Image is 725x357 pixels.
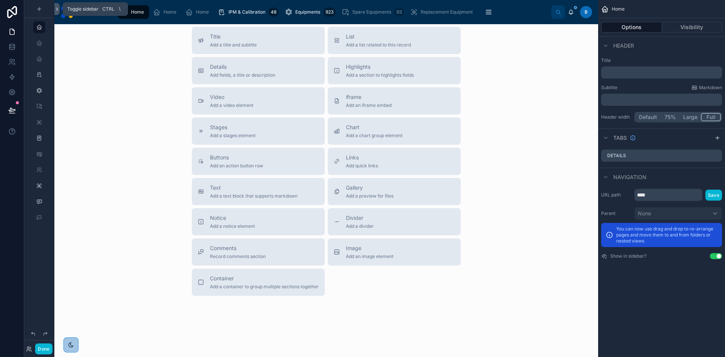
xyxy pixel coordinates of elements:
button: Large [680,113,701,121]
span: B [585,9,588,15]
span: Add an image element [346,253,393,260]
span: Add a notice element [210,223,255,229]
button: ImageAdd an image element [328,238,461,266]
span: Add a chart group element [346,133,403,139]
span: Add a container to group multiple sections together [210,284,319,290]
a: Home [151,5,182,19]
button: CommentsRecord comments section [192,238,325,266]
span: Title [210,33,257,40]
a: Home [183,5,214,19]
span: Links [346,154,378,161]
span: List [346,33,411,40]
button: VideoAdd a video element [192,87,325,114]
label: Subtitle [601,85,617,91]
img: App logo [60,6,108,18]
span: Add a list related to this record [346,42,411,48]
span: Buttons [210,154,263,161]
p: You can now use drag and drop to re-arrange pages and move them to and from folders or nested views [616,226,717,244]
span: Video [210,93,253,101]
span: Container [210,275,319,282]
button: iframeAdd an iframe embed [328,87,461,114]
span: Notice [210,214,255,222]
button: NoticeAdd a notice element [192,208,325,235]
a: Replacement Equipment [408,5,478,19]
span: Comments [210,244,266,252]
span: Replacement Equipment [421,9,473,15]
span: Add a preview for files [346,193,393,199]
button: Save [705,190,722,201]
label: Details [607,153,626,159]
span: Add a text block that supports markdown [210,193,298,199]
button: HighlightsAdd a section to highlights fields [328,57,461,84]
label: Header width [601,114,631,120]
a: Markdown [691,85,722,91]
span: Add a title and subtitle [210,42,257,48]
span: iframe [346,93,392,101]
button: ContainerAdd a container to group multiple sections together [192,269,325,296]
span: Tabs [613,134,627,142]
button: Default [636,113,660,121]
a: Home [118,5,149,19]
div: 48 [268,8,279,17]
button: TitleAdd a title and subtitle [192,27,325,54]
span: Home [164,9,176,15]
span: Add an action button row [210,163,263,169]
button: TextAdd a text block that supports markdown [192,178,325,205]
span: Divider [346,214,374,222]
a: Spare Equipments93 [339,5,406,19]
span: Record comments section [210,253,266,260]
span: Add a section to highlights fields [346,72,414,78]
span: Chart [346,124,403,131]
button: StagesAdd a stages element [192,117,325,145]
span: Markdown [699,85,722,91]
button: LinksAdd quick links [328,148,461,175]
label: Title [601,57,722,63]
div: scrollable content [114,4,551,20]
span: Home [196,9,209,15]
button: Done [35,343,52,354]
label: Parent [601,210,631,216]
button: ChartAdd a chart group element [328,117,461,145]
span: Add a stages element [210,133,256,139]
button: GalleryAdd a preview for files [328,178,461,205]
span: Home [131,9,144,15]
div: scrollable content [601,66,722,79]
span: \ [117,6,123,12]
span: Highlights [346,63,414,71]
div: 923 [323,8,336,17]
span: Text [210,184,298,192]
span: Add a video element [210,102,253,108]
span: Gallery [346,184,393,192]
span: Details [210,63,275,71]
a: IPM & Calibration48 [216,5,281,19]
button: ButtonsAdd an action button row [192,148,325,175]
div: scrollable content [601,94,722,106]
span: Equipments [295,9,320,15]
button: Visibility [662,22,722,32]
button: Options [601,22,662,32]
span: Add quick links [346,163,378,169]
span: Toggle sidebar [67,6,99,12]
span: Home [612,6,625,12]
span: Add fields, a title or description [210,72,275,78]
button: ListAdd a list related to this record [328,27,461,54]
span: Header [613,42,634,49]
span: IPM & Calibration [228,9,265,15]
label: Show in sidebar? [610,253,646,259]
span: Ctrl [102,5,115,13]
button: DetailsAdd fields, a title or description [192,57,325,84]
span: None [638,210,651,217]
span: Stages [210,124,256,131]
button: None [634,207,722,220]
div: 93 [394,8,404,17]
span: Add an iframe embed [346,102,392,108]
button: DividerAdd a divider [328,208,461,235]
a: Equipments923 [282,5,338,19]
button: Full [701,113,721,121]
span: Image [346,244,393,252]
label: URL path [601,192,631,198]
span: Add a divider [346,223,374,229]
span: Spare Equipments [352,9,391,15]
span: Navigation [613,173,646,181]
button: 75% [660,113,680,121]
